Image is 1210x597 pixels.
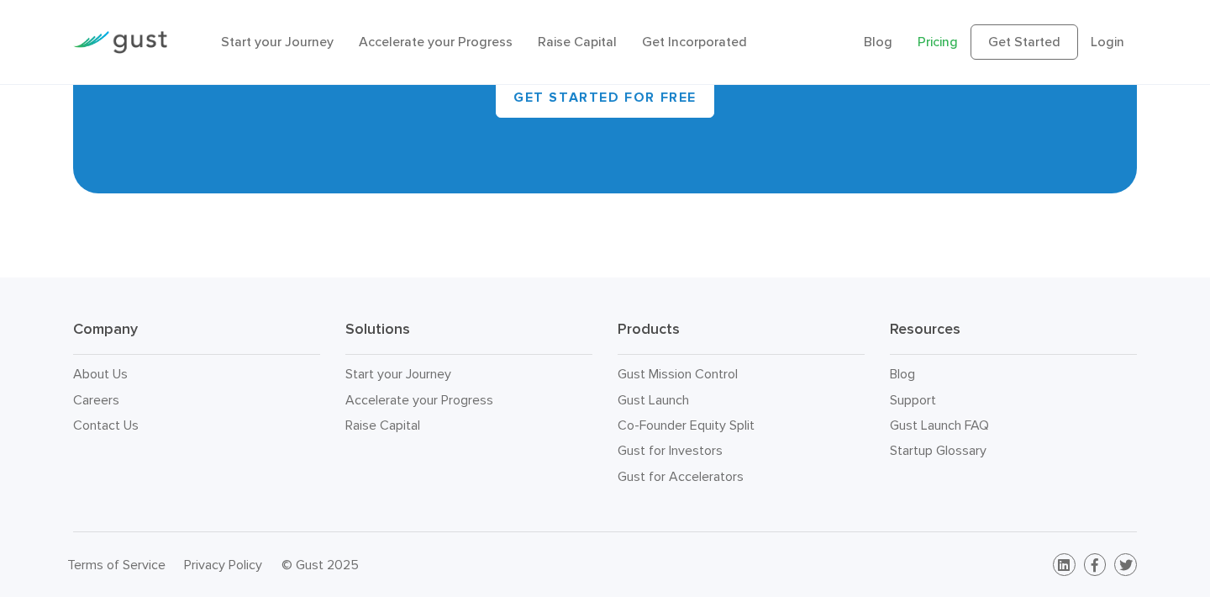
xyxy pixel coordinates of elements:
h3: Solutions [345,320,592,355]
a: Gust for Investors [618,442,723,458]
h3: Company [73,320,320,355]
a: Login [1091,34,1124,50]
a: Raise Capital [538,34,617,50]
a: Blog [864,34,892,50]
a: Co-Founder Equity Split [618,417,755,433]
a: Gust Launch [618,392,689,408]
a: Pricing [918,34,958,50]
a: Support [890,392,936,408]
a: Privacy Policy [184,557,262,573]
div: © Gust 2025 [281,553,592,577]
a: Start your Journey [221,34,334,50]
a: Gust Launch FAQ [890,417,989,433]
a: Terms of Service [67,557,166,573]
h3: Products [618,320,865,355]
a: Blog [890,366,915,382]
a: Get Started for Free [496,77,714,118]
a: Gust Mission Control [618,366,738,382]
a: Get Incorporated [642,34,747,50]
a: Accelerate your Progress [345,392,493,408]
a: Start your Journey [345,366,451,382]
h3: Resources [890,320,1137,355]
a: Gust for Accelerators [618,468,744,484]
a: Raise Capital [345,417,420,433]
a: Get Started [971,24,1078,60]
a: Startup Glossary [890,442,986,458]
a: About Us [73,366,128,382]
img: Gust Logo [73,31,167,54]
a: Careers [73,392,119,408]
a: Contact Us [73,417,139,433]
a: Accelerate your Progress [359,34,513,50]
